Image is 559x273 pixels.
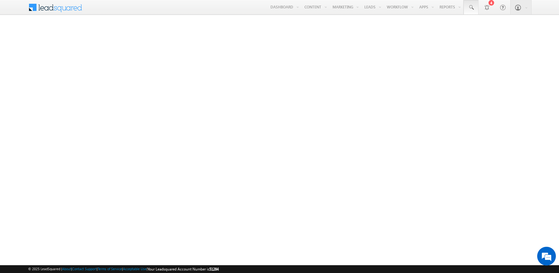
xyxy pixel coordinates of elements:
[98,267,122,271] a: Terms of Service
[123,267,147,271] a: Acceptable Use
[209,267,219,271] span: 51284
[28,266,219,272] span: © 2025 LeadSquared | | | | |
[72,267,97,271] a: Contact Support
[148,267,219,271] span: Your Leadsquared Account Number is
[62,267,71,271] a: About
